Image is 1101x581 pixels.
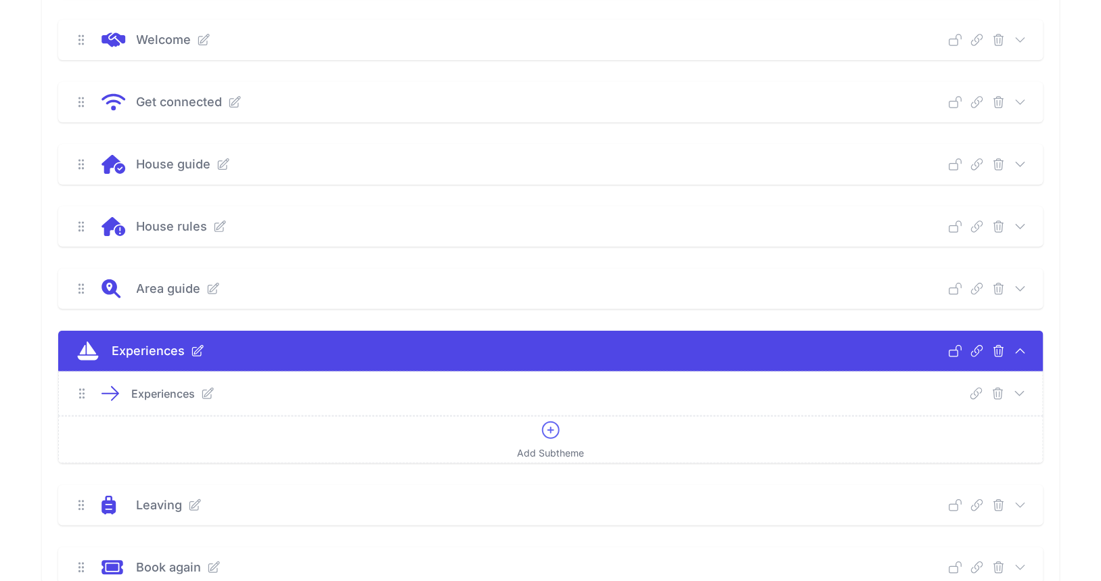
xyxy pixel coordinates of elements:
p: House guide [137,155,211,174]
p: House rules [137,217,208,236]
p: Book again [137,558,202,577]
span: Add Subtheme [517,446,584,460]
p: Get connected [137,93,223,112]
p: Experiences [132,386,196,402]
p: Experiences [112,342,185,361]
a: Add Subtheme [58,416,1043,463]
p: Welcome [137,30,192,49]
p: Area guide [137,279,201,298]
p: Leaving [137,496,183,515]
